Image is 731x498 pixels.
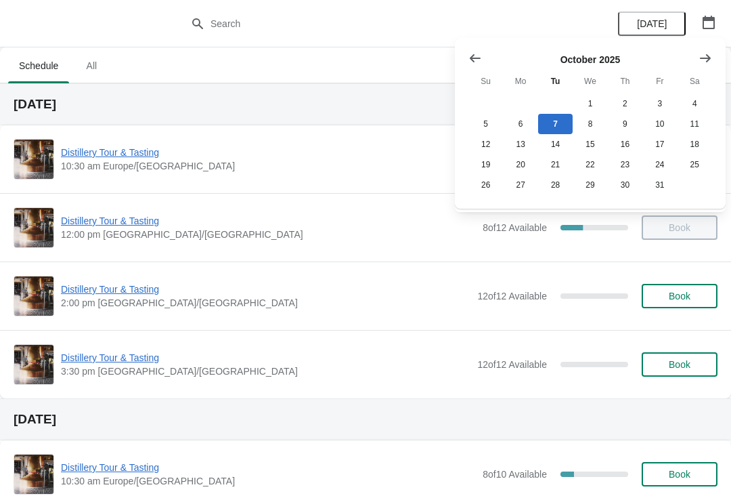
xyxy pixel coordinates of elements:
[477,359,547,370] span: 12 of 12 Available
[468,134,503,154] button: Sunday October 12 2025
[608,134,642,154] button: Thursday October 16 2025
[573,69,607,94] th: Wednesday
[468,154,503,175] button: Sunday October 19 2025
[538,134,573,154] button: Tuesday October 14 2025
[608,114,642,134] button: Thursday October 9 2025
[669,469,690,480] span: Book
[573,134,607,154] button: Wednesday October 15 2025
[693,46,717,70] button: Show next month, November 2025
[61,214,476,228] span: Distillery Tour & Tasting
[468,69,503,94] th: Sunday
[503,134,537,154] button: Monday October 13 2025
[669,359,690,370] span: Book
[463,46,487,70] button: Show previous month, September 2025
[642,352,717,377] button: Book
[14,208,53,247] img: Distillery Tour & Tasting | | 12:00 pm Europe/London
[468,175,503,195] button: Sunday October 26 2025
[61,159,476,173] span: 10:30 am Europe/[GEOGRAPHIC_DATA]
[637,18,667,29] span: [DATE]
[642,134,677,154] button: Friday October 17 2025
[669,291,690,302] span: Book
[14,276,53,316] img: Distillery Tour & Tasting | | 2:00 pm Europe/London
[210,12,548,36] input: Search
[14,140,53,179] img: Distillery Tour & Tasting | | 10:30 am Europe/London
[538,175,573,195] button: Tuesday October 28 2025
[503,154,537,175] button: Monday October 20 2025
[538,154,573,175] button: Tuesday October 21 2025
[608,94,642,114] button: Thursday October 2 2025
[678,154,712,175] button: Saturday October 25 2025
[503,114,537,134] button: Monday October 6 2025
[642,284,717,308] button: Book
[573,94,607,114] button: Wednesday October 1 2025
[573,114,607,134] button: Wednesday October 8 2025
[678,94,712,114] button: Saturday October 4 2025
[61,283,470,296] span: Distillery Tour & Tasting
[14,455,53,494] img: Distillery Tour & Tasting | | 10:30 am Europe/London
[678,134,712,154] button: Saturday October 18 2025
[14,345,53,384] img: Distillery Tour & Tasting | | 3:30 pm Europe/London
[503,175,537,195] button: Monday October 27 2025
[642,114,677,134] button: Friday October 10 2025
[61,365,470,378] span: 3:30 pm [GEOGRAPHIC_DATA]/[GEOGRAPHIC_DATA]
[61,228,476,241] span: 12:00 pm [GEOGRAPHIC_DATA]/[GEOGRAPHIC_DATA]
[538,114,573,134] button: Today Tuesday October 7 2025
[503,69,537,94] th: Monday
[61,351,470,365] span: Distillery Tour & Tasting
[642,462,717,486] button: Book
[538,69,573,94] th: Tuesday
[61,296,470,310] span: 2:00 pm [GEOGRAPHIC_DATA]/[GEOGRAPHIC_DATA]
[642,154,677,175] button: Friday October 24 2025
[618,12,686,36] button: [DATE]
[573,154,607,175] button: Wednesday October 22 2025
[8,54,69,78] span: Schedule
[61,146,476,159] span: Distillery Tour & Tasting
[642,94,677,114] button: Friday October 3 2025
[573,175,607,195] button: Wednesday October 29 2025
[14,413,717,426] h2: [DATE]
[642,175,677,195] button: Friday October 31 2025
[477,291,547,302] span: 12 of 12 Available
[642,69,677,94] th: Friday
[608,154,642,175] button: Thursday October 23 2025
[678,69,712,94] th: Saturday
[483,469,547,480] span: 8 of 10 Available
[483,222,547,233] span: 8 of 12 Available
[678,114,712,134] button: Saturday October 11 2025
[74,54,108,78] span: All
[608,175,642,195] button: Thursday October 30 2025
[14,98,717,111] h2: [DATE]
[468,114,503,134] button: Sunday October 5 2025
[61,474,476,488] span: 10:30 am Europe/[GEOGRAPHIC_DATA]
[608,69,642,94] th: Thursday
[61,461,476,474] span: Distillery Tour & Tasting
